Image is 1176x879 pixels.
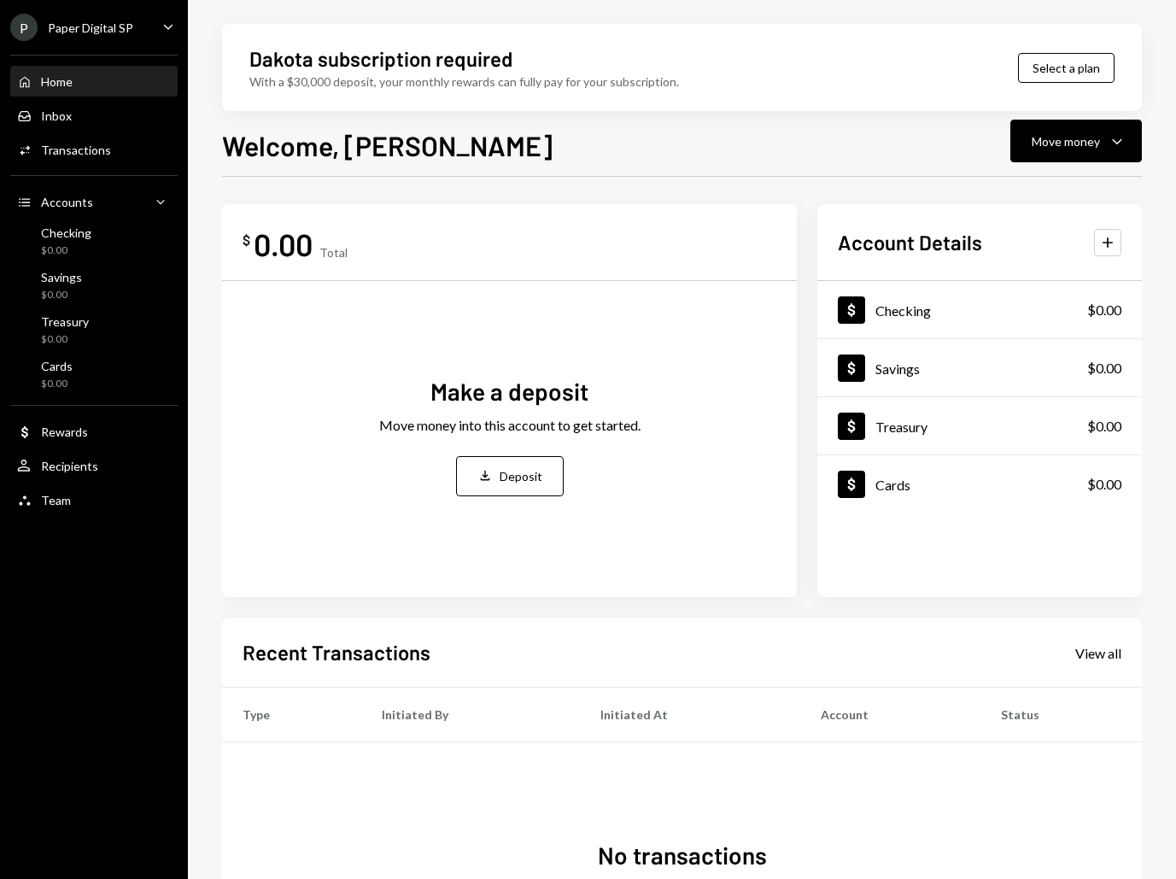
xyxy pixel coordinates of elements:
[1087,416,1121,437] div: $0.00
[800,688,980,742] th: Account
[254,225,313,263] div: 0.00
[243,231,250,249] div: $
[875,477,910,493] div: Cards
[10,416,178,447] a: Rewards
[1010,120,1142,162] button: Move money
[1075,643,1121,662] a: View all
[10,134,178,165] a: Transactions
[41,270,82,284] div: Savings
[580,688,800,742] th: Initiated At
[10,14,38,41] div: P
[456,456,564,496] button: Deposit
[319,245,348,260] div: Total
[10,265,178,306] a: Savings$0.00
[500,467,542,485] div: Deposit
[48,21,133,35] div: Paper Digital SP
[41,288,82,302] div: $0.00
[10,100,178,131] a: Inbox
[249,73,679,91] div: With a $30,000 deposit, your monthly rewards can fully pay for your subscription.
[222,688,361,742] th: Type
[41,195,93,209] div: Accounts
[1032,132,1100,150] div: Move money
[875,302,931,319] div: Checking
[10,186,178,217] a: Accounts
[838,228,982,256] h2: Account Details
[41,108,72,123] div: Inbox
[875,419,927,435] div: Treasury
[817,397,1142,454] a: Treasury$0.00
[379,415,641,436] div: Move money into this account to get started.
[980,688,1142,742] th: Status
[598,839,767,872] div: No transactions
[222,128,553,162] h1: Welcome, [PERSON_NAME]
[1087,474,1121,495] div: $0.00
[41,74,73,89] div: Home
[41,243,91,258] div: $0.00
[10,354,178,395] a: Cards$0.00
[41,459,98,473] div: Recipients
[41,493,71,507] div: Team
[430,375,588,408] div: Make a deposit
[243,638,430,666] h2: Recent Transactions
[817,281,1142,338] a: Checking$0.00
[41,143,111,157] div: Transactions
[41,226,91,240] div: Checking
[10,309,178,350] a: Treasury$0.00
[41,314,89,329] div: Treasury
[41,332,89,347] div: $0.00
[10,484,178,515] a: Team
[1075,645,1121,662] div: View all
[249,44,512,73] div: Dakota subscription required
[41,359,73,373] div: Cards
[41,425,88,439] div: Rewards
[361,688,580,742] th: Initiated By
[817,455,1142,513] a: Cards$0.00
[10,220,178,261] a: Checking$0.00
[1087,358,1121,378] div: $0.00
[1087,300,1121,320] div: $0.00
[1018,53,1115,83] button: Select a plan
[10,66,178,97] a: Home
[817,339,1142,396] a: Savings$0.00
[41,377,73,391] div: $0.00
[875,360,920,377] div: Savings
[10,450,178,481] a: Recipients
